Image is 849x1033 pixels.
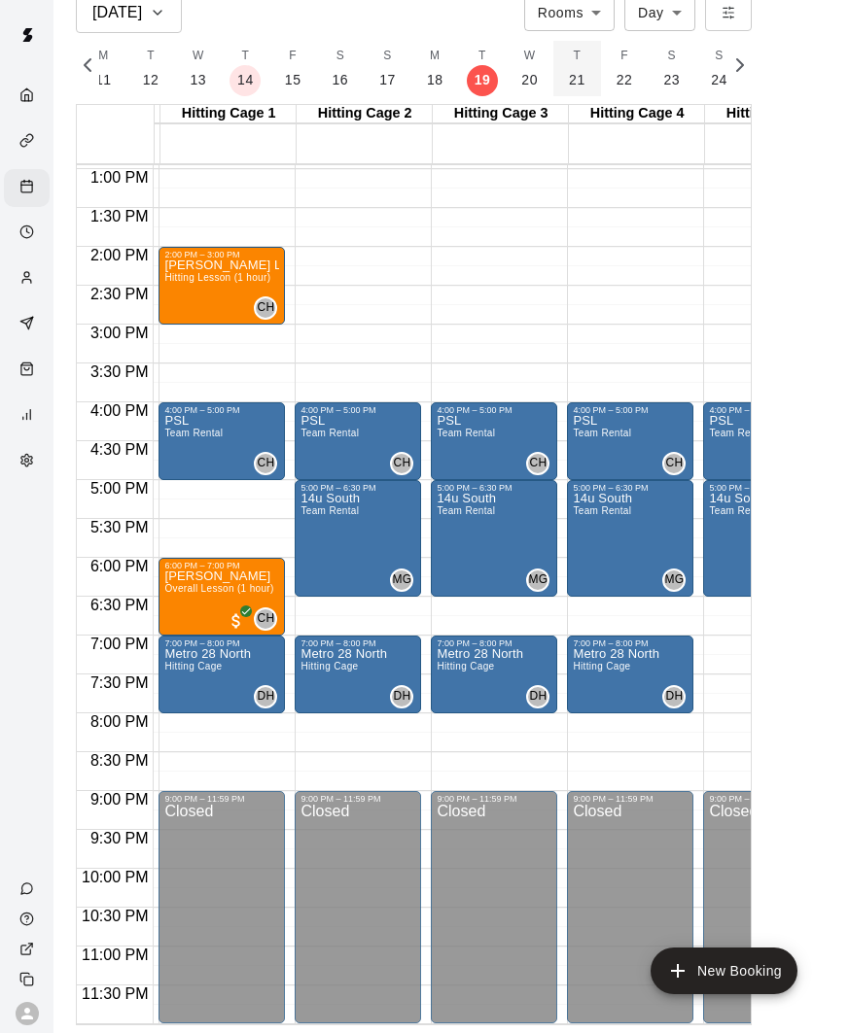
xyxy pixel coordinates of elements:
[663,70,680,90] p: 23
[709,405,824,415] div: 4:00 PM – 5:00 PM
[4,874,53,904] a: Contact Us
[159,791,285,1023] div: 9:00 PM – 11:59 PM: Closed
[77,908,153,924] span: 10:30 PM
[254,296,277,320] div: Conner Hall
[390,568,413,592] div: Michael Gallagher
[257,454,274,473] span: CH
[86,169,154,186] span: 1:00 PM
[301,661,358,671] span: Hitting Cage
[254,452,277,475] div: Conner Hall
[573,661,630,671] span: Hitting Cage
[257,298,274,318] span: CH
[164,405,279,415] div: 4:00 PM – 5:00 PM
[524,47,536,66] span: W
[227,611,246,631] span: All customers have paid
[569,70,585,90] p: 21
[431,402,557,480] div: 4:00 PM – 5:00 PM: PSL
[86,441,154,458] span: 4:30 PM
[164,661,222,671] span: Hitting Cage
[301,804,415,1030] div: Closed
[95,70,112,90] p: 11
[393,687,410,706] span: DH
[651,947,797,994] button: add
[193,47,204,66] span: W
[668,47,676,66] span: S
[301,405,415,415] div: 4:00 PM – 5:00 PM
[164,561,279,570] div: 6:00 PM – 7:00 PM
[80,41,127,96] button: M11
[77,869,153,885] span: 10:00 PM
[160,105,297,123] div: Hitting Cage 1
[242,47,250,66] span: T
[98,47,108,66] span: M
[711,70,727,90] p: 24
[77,985,153,1002] span: 11:30 PM
[336,47,344,66] span: S
[529,454,547,473] span: CH
[4,904,53,934] a: Visit help center
[437,483,551,493] div: 5:00 PM – 6:30 PM
[695,41,743,96] button: S24
[529,687,547,706] span: DH
[164,428,223,438] span: Team Rental
[86,674,154,691] span: 7:30 PM
[459,41,507,96] button: T19
[526,568,549,592] div: Michael Gallagher
[670,568,686,592] span: Michael Gallagher
[237,70,254,90] p: 14
[573,638,688,648] div: 7:00 PM – 8:00 PM
[297,105,433,123] div: Hitting Cage 2
[437,638,551,648] div: 7:00 PM – 8:00 PM
[86,208,154,224] span: 1:30 PM
[262,296,277,320] span: Conner Hall
[86,519,154,535] span: 5:30 PM
[427,70,443,90] p: 18
[617,70,633,90] p: 22
[127,41,175,96] button: T12
[664,570,684,590] span: MG
[285,70,301,90] p: 15
[573,804,688,1030] div: Closed
[86,286,154,302] span: 2:30 PM
[8,16,47,54] img: Swift logo
[521,70,538,90] p: 20
[164,794,279,804] div: 9:00 PM – 11:59 PM
[4,964,53,994] div: Copy public page link
[301,428,359,438] span: Team Rental
[703,791,830,1023] div: 9:00 PM – 11:59 PM: Closed
[364,41,411,96] button: S17
[709,505,767,516] span: Team Rental
[573,405,688,415] div: 4:00 PM – 5:00 PM
[573,483,688,493] div: 5:00 PM – 6:30 PM
[295,791,421,1023] div: 9:00 PM – 11:59 PM: Closed
[398,685,413,708] span: Daniel Hupart
[506,41,553,96] button: W20
[437,794,551,804] div: 9:00 PM – 11:59 PM
[620,47,628,66] span: F
[573,428,631,438] span: Team Rental
[254,607,277,631] div: Conner Hall
[437,661,494,671] span: Hitting Cage
[262,452,277,475] span: Conner Hall
[430,47,440,66] span: M
[86,752,154,769] span: 8:30 PM
[86,830,154,846] span: 9:30 PM
[709,804,824,1030] div: Closed
[174,41,222,96] button: W13
[301,794,415,804] div: 9:00 PM – 11:59 PM
[390,685,413,708] div: Daniel Hupart
[4,934,53,964] a: View public page
[573,794,688,804] div: 9:00 PM – 11:59 PM
[573,505,631,516] span: Team Rental
[709,428,767,438] span: Team Rental
[383,47,391,66] span: S
[77,947,153,963] span: 11:00 PM
[257,687,274,706] span: DH
[164,272,270,283] span: Hitting Lesson (1 hour)
[86,636,154,652] span: 7:00 PM
[398,452,413,475] span: Conner Hall
[670,685,686,708] span: Daniel Hupart
[705,105,841,123] div: Hitting Cage 5
[528,570,548,590] span: MG
[534,685,549,708] span: Daniel Hupart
